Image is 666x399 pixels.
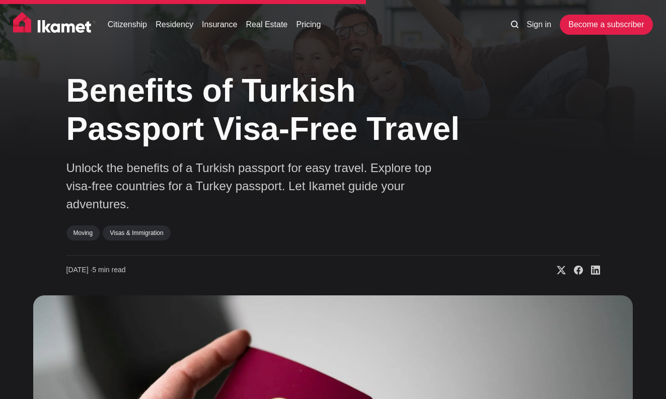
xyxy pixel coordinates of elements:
a: Become a subscriber [560,15,652,35]
a: Citizenship [108,19,147,31]
a: Insurance [202,19,237,31]
a: Real Estate [246,19,288,31]
a: Sign in [527,19,551,31]
a: Residency [156,19,193,31]
h1: Benefits of Turkish Passport Visa-Free Travel [66,71,489,149]
time: 5 min read [66,265,126,275]
a: Moving [66,225,100,241]
p: Unlock the benefits of a Turkish passport for easy travel. Explore top visa-free countries for a ... [66,159,459,213]
img: Ikamet home [13,12,96,37]
a: Share on X [549,265,566,275]
span: [DATE] ∙ [66,266,93,274]
a: Share on Linkedin [583,265,600,275]
a: Share on Facebook [566,265,583,275]
a: Pricing [296,19,321,31]
a: Visas & Immigration [103,225,170,241]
